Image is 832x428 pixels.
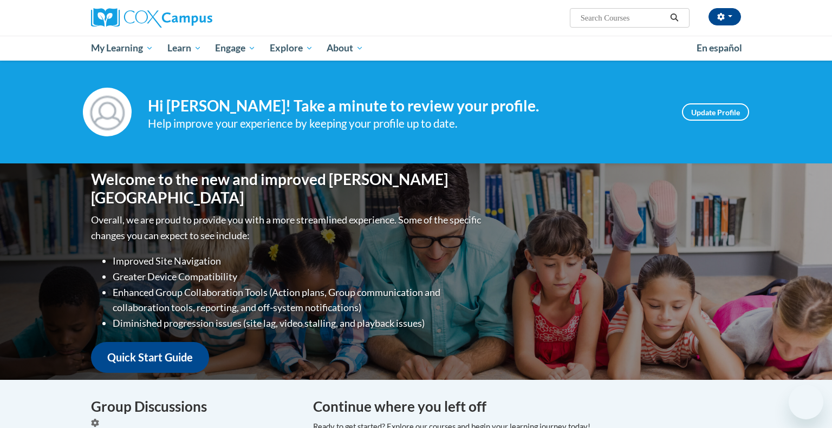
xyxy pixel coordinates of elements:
[113,269,484,285] li: Greater Device Compatibility
[320,36,371,61] a: About
[708,8,741,25] button: Account Settings
[83,88,132,136] img: Profile Image
[789,385,823,419] iframe: Button to launch messaging window
[91,212,484,243] p: Overall, we are proud to provide you with a more streamlined experience. Some of the specific cha...
[690,37,749,60] a: En español
[666,11,682,24] button: Search
[263,36,320,61] a: Explore
[91,342,209,373] a: Quick Start Guide
[148,115,666,133] div: Help improve your experience by keeping your profile up to date.
[270,42,313,55] span: Explore
[167,42,201,55] span: Learn
[113,285,484,316] li: Enhanced Group Collaboration Tools (Action plans, Group communication and collaboration tools, re...
[313,396,741,417] h4: Continue where you left off
[208,36,263,61] a: Engage
[113,315,484,331] li: Diminished progression issues (site lag, video stalling, and playback issues)
[75,36,757,61] div: Main menu
[113,253,484,269] li: Improved Site Navigation
[91,42,153,55] span: My Learning
[91,170,484,207] h1: Welcome to the new and improved [PERSON_NAME][GEOGRAPHIC_DATA]
[580,11,666,24] input: Search Courses
[697,42,742,54] span: En español
[91,396,297,417] h4: Group Discussions
[84,36,160,61] a: My Learning
[215,42,256,55] span: Engage
[327,42,363,55] span: About
[91,8,212,28] img: Cox Campus
[160,36,209,61] a: Learn
[682,103,749,121] a: Update Profile
[148,97,666,115] h4: Hi [PERSON_NAME]! Take a minute to review your profile.
[91,8,297,28] a: Cox Campus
